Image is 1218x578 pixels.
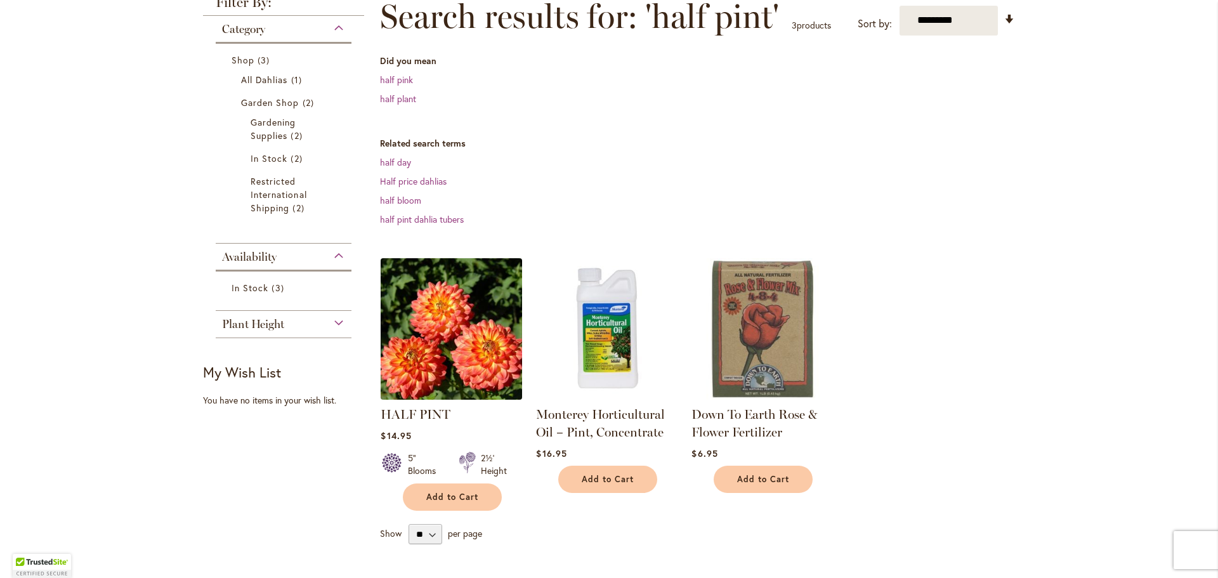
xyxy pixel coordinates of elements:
[381,407,450,422] a: HALF PINT
[292,201,307,214] span: 2
[448,527,482,539] span: per page
[251,152,320,165] a: In Stock
[258,53,273,67] span: 3
[380,194,421,206] a: half bloom
[408,452,443,477] div: 5" Blooms
[241,73,329,86] a: All Dahlias
[536,390,678,402] a: Monterey Horticultural Oil – Pint, Concentrate
[691,447,717,459] span: $6.95
[792,19,797,31] span: 3
[251,174,320,214] a: Restricted International Shipping
[380,213,464,225] a: half pint dahlia tubers
[714,466,813,493] button: Add to Cart
[536,407,665,440] a: Monterey Horticultural Oil – Pint, Concentrate
[291,129,305,142] span: 2
[222,22,265,36] span: Category
[737,474,789,485] span: Add to Cart
[426,492,478,502] span: Add to Cart
[380,175,447,187] a: Half price dahlias
[203,363,281,381] strong: My Wish List
[582,474,634,485] span: Add to Cart
[251,152,287,164] span: In Stock
[222,317,284,331] span: Plant Height
[232,282,268,294] span: In Stock
[241,96,299,108] span: Garden Shop
[381,390,522,402] a: HALF PINT
[251,115,320,142] a: Gardening Supplies
[203,394,372,407] div: You have no items in your wish list.
[403,483,502,511] button: Add to Cart
[232,281,339,294] a: In Stock 3
[536,447,566,459] span: $16.95
[241,96,329,109] a: Garden Shop
[272,281,287,294] span: 3
[380,156,411,168] a: half day
[381,430,411,442] span: $14.95
[251,175,307,214] span: Restricted International Shipping
[251,116,296,141] span: Gardening Supplies
[291,152,305,165] span: 2
[691,390,833,402] a: Down To Earth Rose & Flower Fertilizer
[380,74,413,86] a: half pink
[536,258,678,400] img: Monterey Horticultural Oil – Pint, Concentrate
[10,533,45,568] iframe: Launch Accessibility Center
[291,73,305,86] span: 1
[380,55,1015,67] dt: Did you mean
[380,137,1015,150] dt: Related search terms
[241,74,288,86] span: All Dahlias
[558,466,657,493] button: Add to Cart
[303,96,317,109] span: 2
[232,54,254,66] span: Shop
[380,93,416,105] a: half plant
[377,254,526,403] img: HALF PINT
[222,250,277,264] span: Availability
[858,12,892,36] label: Sort by:
[380,527,402,539] span: Show
[481,452,507,477] div: 2½' Height
[232,53,339,67] a: Shop
[691,258,833,400] img: Down To Earth Rose & Flower Fertilizer
[792,15,831,36] p: products
[691,407,818,440] a: Down To Earth Rose & Flower Fertilizer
